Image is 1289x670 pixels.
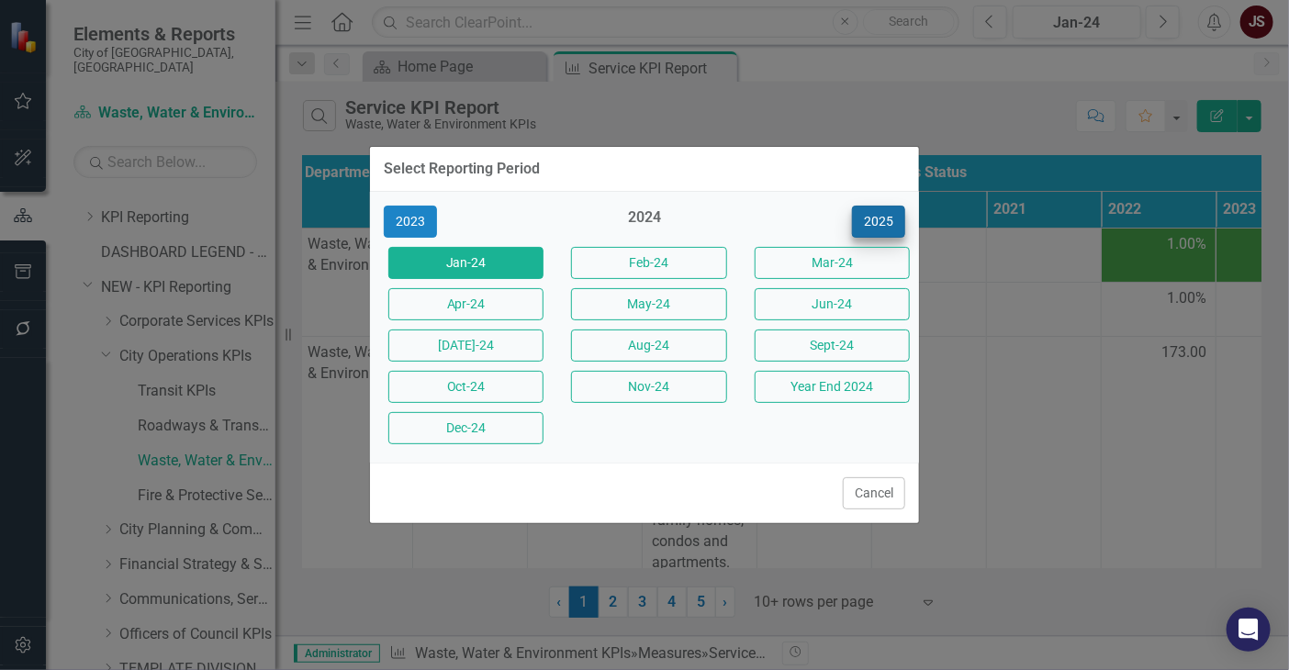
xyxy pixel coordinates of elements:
button: Aug-24 [571,329,726,362]
button: Oct-24 [388,371,544,403]
div: Select Reporting Period [384,161,540,177]
button: Jun-24 [755,288,910,320]
button: May-24 [571,288,726,320]
div: 2024 [566,207,722,238]
button: 2025 [852,206,905,238]
div: Open Intercom Messenger [1227,608,1271,652]
button: Feb-24 [571,247,726,279]
button: Year End 2024 [755,371,910,403]
button: Sept-24 [755,329,910,362]
button: Cancel [843,477,905,509]
button: 2023 [384,206,437,238]
button: [DATE]-24 [388,329,544,362]
button: Mar-24 [755,247,910,279]
button: Dec-24 [388,412,544,444]
button: Nov-24 [571,371,726,403]
button: Jan-24 [388,247,544,279]
button: Apr-24 [388,288,544,320]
